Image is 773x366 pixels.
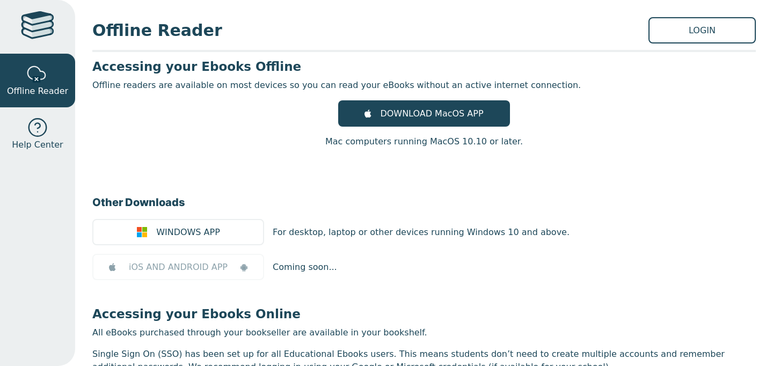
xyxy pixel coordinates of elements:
[92,58,756,75] h3: Accessing your Ebooks Offline
[273,261,337,274] p: Coming soon...
[325,135,523,148] p: Mac computers running MacOS 10.10 or later.
[92,79,756,92] p: Offline readers are available on most devices so you can read your eBooks without an active inter...
[648,17,756,43] a: LOGIN
[129,261,228,274] span: iOS AND ANDROID APP
[338,100,510,127] a: DOWNLOAD MacOS APP
[156,226,220,239] span: WINDOWS APP
[92,18,648,42] span: Offline Reader
[92,194,756,210] h3: Other Downloads
[92,326,756,339] p: All eBooks purchased through your bookseller are available in your bookshelf.
[92,219,264,245] a: WINDOWS APP
[380,107,483,120] span: DOWNLOAD MacOS APP
[92,306,756,322] h3: Accessing your Ebooks Online
[7,85,68,98] span: Offline Reader
[273,226,570,239] p: For desktop, laptop or other devices running Windows 10 and above.
[12,138,63,151] span: Help Center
